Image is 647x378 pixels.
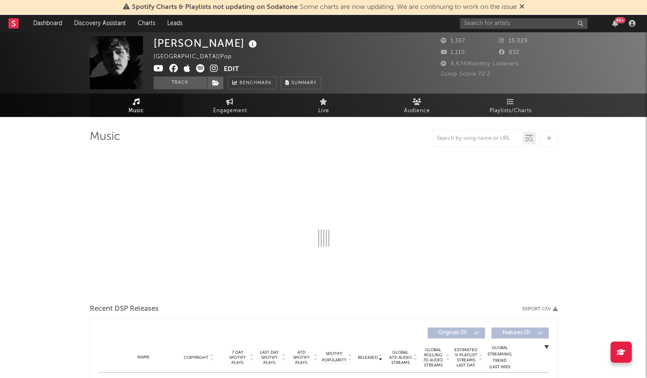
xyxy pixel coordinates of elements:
span: 4,676 Monthly Listeners [441,61,519,67]
span: Jump Score: 70.2 [441,71,490,77]
span: Estimated % Playlist Streams Last Day [454,347,478,368]
span: 15,029 [499,38,528,44]
span: Benchmark [239,78,272,88]
a: Charts [132,15,161,32]
button: Summary [281,77,321,89]
span: Audience [404,106,430,116]
input: Search for artists [460,18,587,29]
button: Edit [224,64,239,75]
input: Search by song name or URL [433,135,522,142]
div: [PERSON_NAME] [154,36,259,50]
div: Name [116,354,171,361]
span: Music [128,106,144,116]
span: 7 Day Spotify Plays [226,350,249,365]
span: Playlists/Charts [490,106,532,116]
span: Live [318,106,329,116]
a: Audience [371,94,464,117]
a: Playlists/Charts [464,94,558,117]
button: Features(0) [491,327,549,338]
a: Dashboard [27,15,68,32]
a: Discovery Assistant [68,15,132,32]
div: 99 + [615,17,625,23]
span: Last Day Spotify Plays [258,350,281,365]
a: Leads [161,15,188,32]
span: Global Rolling 7D Audio Streams [422,347,445,368]
span: Originals ( 0 ) [433,330,472,335]
a: Music [90,94,183,117]
button: Originals(0) [428,327,485,338]
span: Released [358,355,378,360]
button: Track [154,77,207,89]
span: 1,110 [441,50,465,55]
span: Dismiss [519,4,524,11]
span: 1,357 [441,38,465,44]
a: Live [277,94,371,117]
span: ATD Spotify Plays [290,350,313,365]
button: Export CSV [522,307,558,312]
span: : Some charts are now updating. We are continuing to work on the issue [132,4,517,11]
div: [GEOGRAPHIC_DATA] | Pop [154,52,242,62]
span: Spotify Charts & Playlists not updating on Sodatone [132,4,298,11]
span: Summary [291,81,316,85]
span: Copyright [184,355,208,360]
span: 832 [499,50,519,55]
div: Global Streaming Trend (Last 60D) [487,345,513,370]
a: Benchmark [228,77,276,89]
span: Features ( 0 ) [497,330,536,335]
span: Engagement [213,106,247,116]
span: Spotify Popularity [322,351,347,364]
a: Engagement [183,94,277,117]
span: Global ATD Audio Streams [389,350,412,365]
span: Recent DSP Releases [90,304,159,314]
button: 99+ [612,20,618,27]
